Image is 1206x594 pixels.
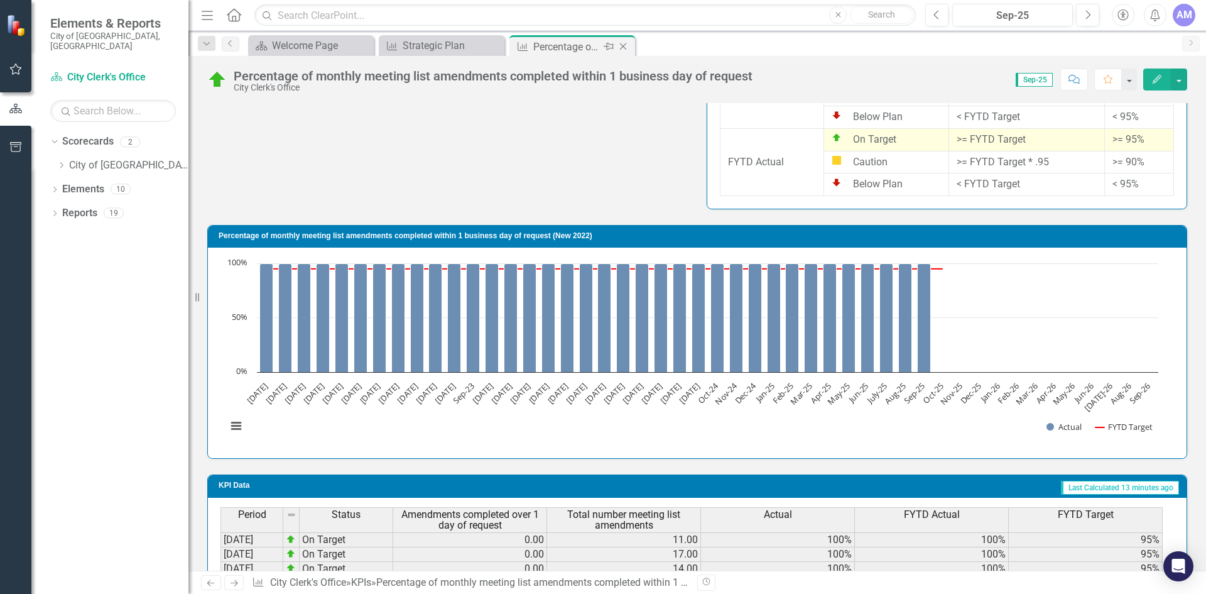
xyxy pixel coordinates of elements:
text: [DATE] [564,381,589,406]
div: » » [252,576,688,590]
div: On Target [832,133,941,147]
a: City of [GEOGRAPHIC_DATA] [69,158,188,173]
path: Dec 23, 100. Actual. [523,264,536,373]
text: Mar-25 [788,381,814,407]
span: Period [238,509,266,520]
text: Sep-23 [450,381,476,407]
path: Sep 24, 100. Actual. [692,264,705,373]
div: 2 [120,136,140,147]
text: [DATE] [244,381,269,406]
text: May-26 [1050,381,1077,408]
path: June 23, 100. Actual. [411,264,424,373]
span: Search [868,9,895,19]
path: Sep-23, 100. Actual. [467,264,480,373]
path: Sep-25, 100. Actual. [918,264,931,373]
button: View chart menu, Chart [227,417,245,435]
button: Search [850,6,913,24]
path: Nov 22, 100. Actual. [279,264,292,373]
td: >= FYTD Target [948,128,1104,151]
td: 11.00 [547,532,701,547]
g: FYTD Target, series 2 of 2. Line with 48 data points. [264,267,945,272]
h3: KPI Data [219,481,417,490]
td: 100% [855,532,1009,547]
div: Percentage of monthly meeting list amendments completed within 1 business day of request [376,576,786,588]
text: Apr-25 [808,381,833,406]
path: Nov 23, 100. Actual. [504,264,518,373]
path: Dec-24, 100. Actual. [749,264,762,373]
img: zOikAAAAAElFTkSuQmCC [286,549,296,559]
path: Mar 23, 100. Actual. [354,264,367,373]
div: Sep-25 [957,8,1068,23]
div: Percentage of monthly meeting list amendments completed within 1 business day of request [533,39,600,55]
span: Actual [764,509,792,520]
img: Below Plan [832,110,842,120]
td: [DATE] [220,562,283,576]
div: Below Plan [832,177,941,192]
path: July-25, 100. Actual. [880,264,893,373]
text: [DATE] [301,381,326,406]
text: [DATE] [582,381,607,406]
span: Status [332,509,361,520]
text: [DATE] [620,381,645,406]
text: [DATE] [639,381,664,406]
text: [DATE] [376,381,401,406]
text: [DATE] [545,381,570,406]
text: Dec-24 [732,380,759,407]
path: Nov-24, 100. Actual. [730,264,743,373]
td: 100% [701,532,855,547]
path: Jun-25, 100. Actual. [861,264,874,373]
g: Actual, series 1 of 2. Bar series with 48 bars. [260,263,1150,373]
td: On Target [300,562,393,576]
span: Sep-25 [1016,73,1053,87]
path: Oct 22, 100. Actual. [260,264,273,373]
td: 14.00 [547,562,701,576]
span: Elements & Reports [50,16,176,31]
td: 95% [1009,562,1163,576]
text: Nov-24 [713,380,740,407]
text: Sep-26 [1127,381,1153,407]
text: Dec-25 [958,381,984,407]
img: 8DAGhfEEPCf229AAAAAElFTkSuQmCC [286,510,296,520]
div: Strategic Plan [403,38,501,53]
td: 95% [1009,532,1163,547]
div: 10 [111,184,131,195]
path: Jan 23, 100. Actual. [317,264,330,373]
text: Jan-25 [752,381,777,406]
path: Apr 23, 100. Actual. [373,264,386,373]
span: FYTD Target [1058,509,1114,520]
text: [DATE] [394,381,420,406]
img: ClearPoint Strategy [6,14,28,36]
div: Open Intercom Messenger [1163,551,1193,581]
text: Aug-25 [882,381,908,407]
td: [DATE] [220,547,283,562]
td: >= 95% [1105,128,1174,151]
td: < FYTD Target [948,173,1104,196]
text: [DATE] [508,381,533,406]
a: City Clerk's Office [50,70,176,85]
path: Oct-24, 100. Actual. [711,264,724,373]
text: [DATE] [282,381,307,406]
text: [DATE] [339,381,364,406]
text: Jun-26 [1071,381,1096,406]
path: Feb 23, 100. Actual. [335,264,349,373]
div: Below Plan [832,110,941,124]
div: 19 [104,208,124,219]
td: < 95% [1105,173,1174,196]
img: On Target [832,133,842,143]
td: 100% [855,547,1009,562]
a: City Clerk's Office [270,576,346,588]
text: Oct-25 [921,381,946,406]
text: Mar-26 [1013,381,1040,407]
path: Jan 24, 100. Actual. [542,264,555,373]
td: 17.00 [547,547,701,562]
text: Nov-25 [938,381,964,407]
td: 0.00 [393,532,547,547]
path: Jun 24, 100. Actual. [636,264,649,373]
a: KPIs [351,576,371,588]
div: Welcome Page [272,38,371,53]
text: Aug-26 [1107,381,1134,407]
button: Show FYTD Target [1095,421,1153,432]
text: [DATE] [470,381,495,406]
path: Jul 24, 100. Actual. [655,264,668,373]
img: zOikAAAAAElFTkSuQmCC [286,563,296,573]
